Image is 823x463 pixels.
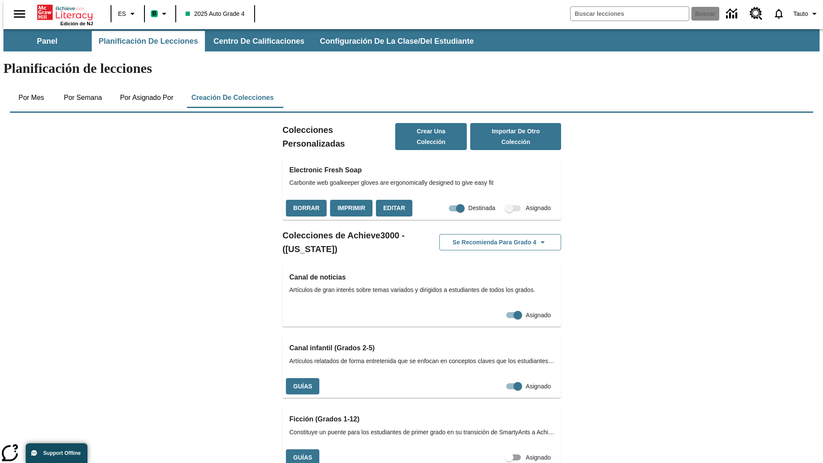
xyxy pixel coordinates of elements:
button: Por semana [57,87,109,108]
button: Perfil/Configuración [790,6,823,21]
button: Lenguaje: ES, Selecciona un idioma [114,6,141,21]
button: Borrar [286,200,327,216]
button: Configuración de la clase/del estudiante [313,31,481,51]
a: Centro de recursos, Se abrirá en una pestaña nueva. [745,2,768,25]
span: Configuración de la clase/del estudiante [320,36,474,46]
button: Importar de otro Colección [470,123,561,150]
h2: Colecciones de Achieve3000 - ([US_STATE]) [282,228,422,256]
span: Asignado [526,204,551,213]
span: Edición de NJ [60,21,93,26]
button: Por asignado por [113,87,180,108]
h1: Planificación de lecciones [3,60,820,76]
span: Asignado [526,311,551,320]
h3: Canal de noticias [289,271,554,283]
button: Centro de calificaciones [207,31,311,51]
button: Support Offline [26,443,87,463]
span: Carbonite web goalkeeper gloves are ergonomically designed to give easy fit [289,178,554,187]
h3: Canal infantil (Grados 2-5) [289,342,554,354]
span: Planificación de lecciones [99,36,198,46]
div: Portada [37,3,93,26]
div: Subbarra de navegación [3,31,481,51]
button: Boost El color de la clase es verde menta. Cambiar el color de la clase. [147,6,173,21]
h3: Ficción (Grados 1-12) [289,413,554,425]
span: B [152,8,156,19]
span: Constituye un puente para los estudiantes de primer grado en su transición de SmartyAnts a Achiev... [289,428,554,437]
button: Editar [376,200,412,216]
button: Imprimir, Se abrirá en una ventana nueva [330,200,372,216]
span: Support Offline [43,450,81,456]
span: Tauto [793,9,808,18]
input: Buscar campo [571,7,689,21]
a: Portada [37,4,93,21]
a: Centro de información [721,2,745,26]
a: Notificaciones [768,3,790,25]
span: Destinada [469,204,496,213]
h2: Colecciones Personalizadas [282,123,395,150]
button: Panel [4,31,90,51]
span: 2025 Auto Grade 4 [186,9,245,18]
span: Artículos de gran interés sobre temas variados y dirigidos a estudiantes de todos los grados. [289,286,554,295]
span: Asignado [526,382,551,391]
span: ES [118,9,126,18]
button: Guías [286,378,319,395]
span: Artículos relatados de forma entretenida que se enfocan en conceptos claves que los estudiantes a... [289,357,554,366]
button: Planificación de lecciones [92,31,205,51]
button: Se recomienda para Grado 4 [439,234,561,251]
h3: Electronic Fresh Soap [289,164,554,176]
button: Por mes [10,87,53,108]
button: Crear una colección [395,123,467,150]
span: Centro de calificaciones [213,36,304,46]
span: Asignado [526,453,551,462]
button: Abrir el menú lateral [7,1,32,27]
div: Subbarra de navegación [3,29,820,51]
button: Creación de colecciones [184,87,280,108]
span: Panel [37,36,57,46]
